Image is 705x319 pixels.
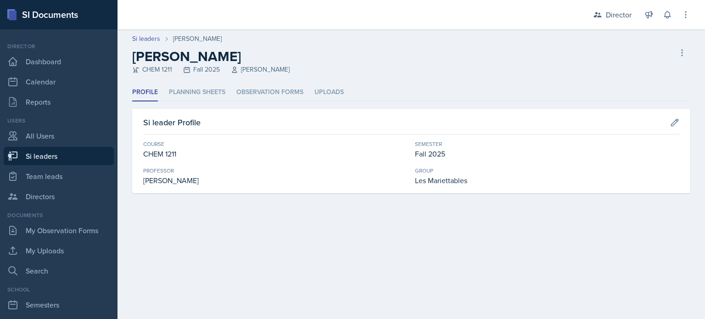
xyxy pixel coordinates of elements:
[415,140,679,148] div: Semester
[4,285,114,294] div: School
[4,211,114,219] div: Documents
[4,241,114,260] a: My Uploads
[415,148,679,159] div: Fall 2025
[169,84,225,101] li: Planning Sheets
[236,84,303,101] li: Observation Forms
[4,73,114,91] a: Calendar
[4,147,114,165] a: Si leaders
[132,48,290,65] h2: [PERSON_NAME]
[4,167,114,185] a: Team leads
[606,9,632,20] div: Director
[4,52,114,71] a: Dashboard
[415,167,679,175] div: Group
[173,34,222,44] div: [PERSON_NAME]
[143,175,408,186] div: [PERSON_NAME]
[415,175,679,186] div: Les Mariettables
[4,42,114,50] div: Director
[143,167,408,175] div: Professor
[143,116,201,129] h3: Si leader Profile
[132,65,290,74] div: CHEM 1211 Fall 2025 [PERSON_NAME]
[4,93,114,111] a: Reports
[143,140,408,148] div: Course
[314,84,344,101] li: Uploads
[4,262,114,280] a: Search
[4,221,114,240] a: My Observation Forms
[143,148,408,159] div: CHEM 1211
[4,296,114,314] a: Semesters
[4,187,114,206] a: Directors
[4,127,114,145] a: All Users
[132,84,158,101] li: Profile
[132,34,160,44] a: Si leaders
[4,117,114,125] div: Users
